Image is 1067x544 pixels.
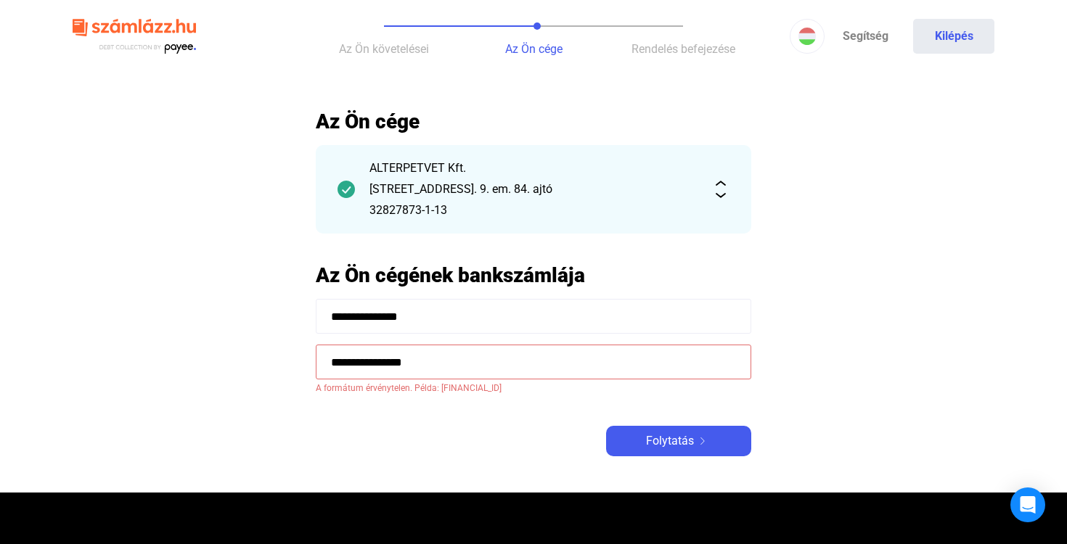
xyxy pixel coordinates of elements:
div: [STREET_ADDRESS]. 9. em. 84. ajtó [369,181,698,198]
span: A formátum érvénytelen. Példa: [FINANCIAL_ID] [316,379,751,397]
button: Kilépés [913,19,994,54]
a: Segítség [825,19,906,54]
button: Folytatásarrow-right-white [606,426,751,456]
img: checkmark-darker-green-circle [338,181,355,198]
button: HU [790,19,825,54]
div: 32827873-1-13 [369,202,698,219]
img: expand [712,181,729,198]
img: HU [798,28,816,45]
h2: Az Ön cége [316,109,751,134]
img: szamlazzhu-logo [73,13,196,60]
span: Az Ön követelései [339,42,429,56]
span: Az Ön cége [505,42,563,56]
div: ALTERPETVET Kft. [369,160,698,177]
div: Open Intercom Messenger [1010,487,1045,522]
h2: Az Ön cégének bankszámlája [316,263,751,288]
img: arrow-right-white [694,437,711,445]
span: Folytatás [646,432,694,450]
span: Rendelés befejezése [631,42,735,56]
